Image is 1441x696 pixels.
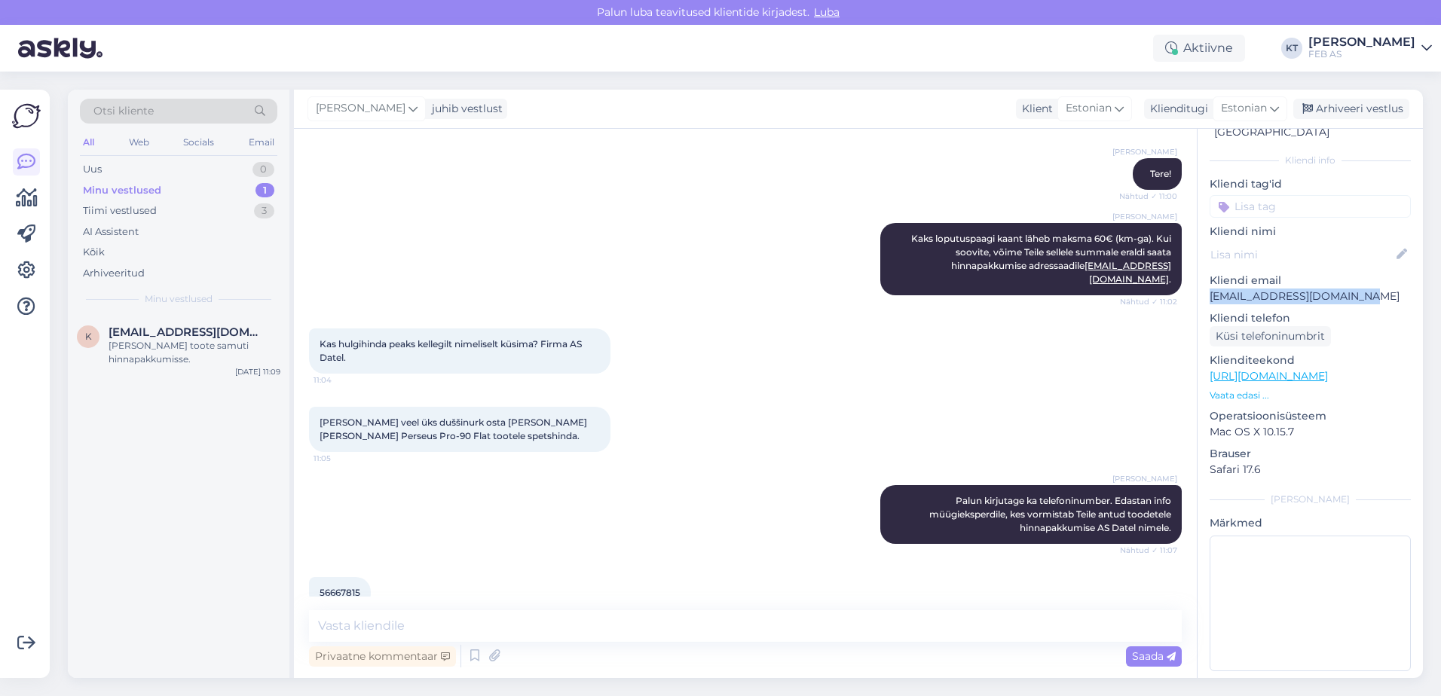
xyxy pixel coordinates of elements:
span: Palun kirjutage ka telefoninumber. Edastan info müügieksperdile, kes vormistab Teile antud toodet... [929,495,1173,533]
a: [PERSON_NAME]FEB AS [1308,36,1432,60]
div: [PERSON_NAME] [1210,493,1411,506]
div: Tiimi vestlused [83,203,157,218]
div: Kõik [83,245,105,260]
p: Kliendi tag'id [1210,176,1411,192]
span: Kaks loputuspaagi kaant läheb maksma 60€ (km-ga). Kui soovite, võime Teile sellele summale eraldi... [911,233,1173,285]
span: [PERSON_NAME] [316,100,405,117]
span: 56667815 [320,587,360,598]
span: Kas hulgihinda peaks kellegilt nimeliselt küsima? Firma AS Datel. [320,338,584,363]
span: Saada [1132,649,1176,663]
div: All [80,133,97,152]
div: 0 [252,162,274,177]
span: 11:05 [314,453,370,464]
div: Uus [83,162,102,177]
input: Lisa tag [1210,195,1411,218]
p: Klienditeekond [1210,353,1411,368]
div: Socials [180,133,217,152]
p: Operatsioonisüsteem [1210,408,1411,424]
span: Nähtud ✓ 11:07 [1120,545,1177,556]
div: Privaatne kommentaar [309,646,456,667]
span: 11:04 [314,374,370,386]
span: k [85,331,92,342]
p: Brauser [1210,446,1411,462]
p: Kliendi nimi [1210,224,1411,240]
div: Klient [1016,101,1053,117]
p: [EMAIL_ADDRESS][DOMAIN_NAME] [1210,288,1411,304]
a: [EMAIL_ADDRESS][DOMAIN_NAME] [1085,260,1171,285]
div: Web [126,133,152,152]
img: Askly Logo [12,102,41,130]
span: [PERSON_NAME] [1112,146,1177,157]
span: Luba [809,5,844,19]
p: Kliendi telefon [1210,310,1411,326]
span: Estonian [1221,100,1267,117]
span: Otsi kliente [93,103,154,119]
div: Kliendi info [1210,154,1411,167]
span: [PERSON_NAME] [1112,211,1177,222]
span: [PERSON_NAME] [1112,473,1177,484]
div: 1 [255,183,274,198]
p: Kliendi email [1210,273,1411,288]
p: Vaata edasi ... [1210,389,1411,402]
div: [DATE] 11:09 [235,366,280,377]
div: Arhiveeri vestlus [1293,99,1409,119]
input: Lisa nimi [1210,246,1394,263]
div: Arhiveeritud [83,266,145,281]
div: AI Assistent [83,224,139,240]
div: juhib vestlust [426,101,503,117]
span: Minu vestlused [145,292,213,306]
div: 3 [254,203,274,218]
span: Tere! [1150,168,1171,179]
p: Märkmed [1210,515,1411,531]
div: Klienditugi [1144,101,1208,117]
div: Minu vestlused [83,183,161,198]
div: KT [1281,38,1302,59]
div: Aktiivne [1153,35,1245,62]
span: Estonian [1066,100,1112,117]
a: [URL][DOMAIN_NAME] [1210,369,1328,383]
span: kaupo.reisenbuk@gmail.com [109,325,265,339]
span: [PERSON_NAME] veel üks duššinurk osta [PERSON_NAME] [PERSON_NAME] Perseus Pro-90 Flat tootele spe... [320,417,589,441]
span: Nähtud ✓ 11:00 [1119,191,1177,202]
div: Küsi telefoninumbrit [1210,326,1331,346]
div: [PERSON_NAME] [1308,36,1415,48]
div: [PERSON_NAME] toote samuti hinnapakkumisse. [109,339,280,366]
div: Email [246,133,277,152]
span: Nähtud ✓ 11:02 [1120,296,1177,307]
div: FEB AS [1308,48,1415,60]
p: Mac OS X 10.15.7 [1210,424,1411,440]
p: Safari 17.6 [1210,462,1411,478]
